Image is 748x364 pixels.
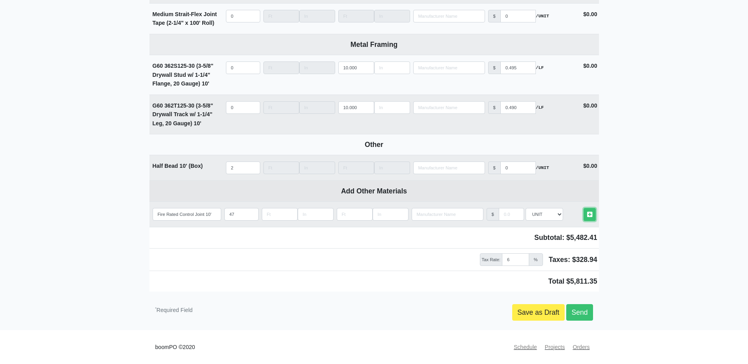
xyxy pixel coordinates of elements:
[488,10,501,22] div: $
[569,340,593,355] a: Orders
[153,208,221,221] input: quantity
[155,343,195,352] small: boomPO ©2020
[488,162,501,174] div: $
[299,162,335,174] input: Length
[263,61,299,74] input: Length
[511,340,540,355] a: Schedule
[500,101,536,114] input: manufacturer
[412,208,483,221] input: Search
[365,141,383,149] b: Other
[338,10,374,22] input: Length
[153,63,214,87] strong: G60 362S125-30 (3-5/8" Drywall Stud w/ 1-1/4" Flange, 20 Gauge)
[487,208,499,221] div: $
[351,41,397,48] b: Metal Framing
[583,102,597,109] strong: $0.00
[499,208,524,221] input: manufacturer
[299,61,335,74] input: Length
[263,101,299,114] input: Length
[583,11,597,17] strong: $0.00
[536,64,544,71] strong: /LF
[341,187,407,195] b: Add Other Materials
[337,208,373,221] input: Length
[153,11,217,26] strong: Medium Strait-Flex Joint Tape (2-1/4" x 100' Roll)
[299,10,335,22] input: Length
[480,253,503,266] span: Tax Rate:
[500,61,536,74] input: manufacturer
[542,340,568,355] a: Projects
[226,61,260,74] input: quantity
[263,162,299,174] input: Length
[262,208,298,221] input: Length
[536,104,544,111] strong: /LF
[488,101,501,114] div: $
[549,254,597,265] span: Taxes: $328.94
[374,10,410,22] input: Length
[226,10,260,22] input: quantity
[226,101,260,114] input: quantity
[202,80,209,87] span: 10'
[155,307,193,313] small: Required Field
[338,101,374,114] input: Length
[548,277,597,285] span: Total $5,811.35
[338,162,374,174] input: Length
[373,208,409,221] input: Length
[500,162,536,174] input: manufacturer
[153,163,203,169] strong: Half Bead 10' (Box)
[566,304,593,321] a: Send
[226,162,260,174] input: quantity
[194,120,201,126] span: 10'
[263,10,299,22] input: Length
[299,101,335,114] input: Length
[374,61,410,74] input: Length
[536,164,549,171] strong: /UNIT
[153,102,213,126] strong: G60 362T125-30 (3-5/8" Drywall Track w/ 1-1/4" Leg, 20 Gauge)
[512,304,565,321] a: Save as Draft
[583,163,597,169] strong: $0.00
[536,13,549,20] strong: /UNIT
[413,10,485,22] input: Search
[224,208,259,221] input: quantity
[413,162,485,174] input: Search
[529,253,543,266] span: %
[583,63,597,69] strong: $0.00
[500,10,536,22] input: manufacturer
[298,208,334,221] input: Length
[413,61,485,74] input: Search
[488,61,501,74] div: $
[534,234,597,241] span: Subtotal: $5,482.41
[413,101,485,114] input: Search
[374,101,410,114] input: Length
[374,162,410,174] input: Length
[338,61,374,74] input: Length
